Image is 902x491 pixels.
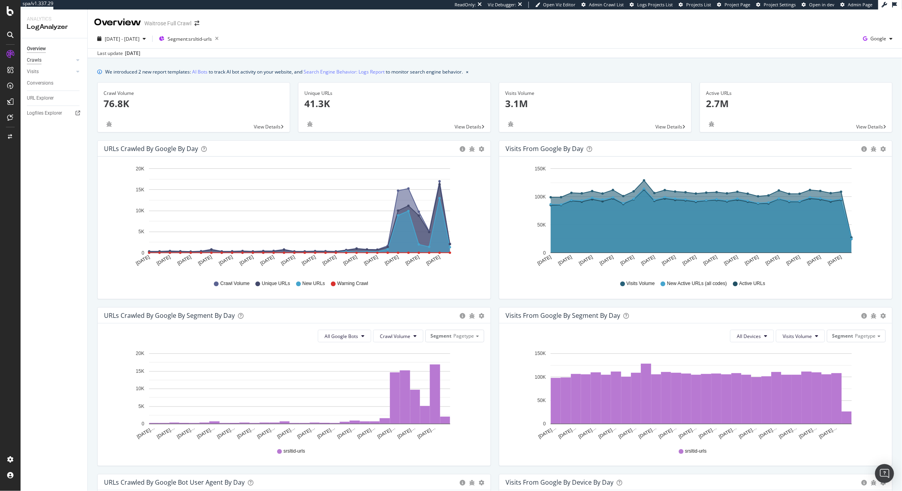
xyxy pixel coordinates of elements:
[455,123,481,130] span: View Details
[861,480,867,485] div: circle-info
[156,32,222,45] button: Segment:srsltid-urls
[104,478,245,486] div: URLs Crawled by Google bot User Agent By Day
[827,254,843,266] text: [DATE]
[855,332,876,339] span: Pagetype
[469,480,475,485] div: bug
[832,332,853,339] span: Segment
[425,254,441,266] text: [DATE]
[27,68,74,76] a: Visits
[538,398,546,404] text: 50K
[880,146,886,152] div: gear
[723,254,739,266] text: [DATE]
[27,94,82,102] a: URL Explorer
[136,208,144,213] text: 10K
[479,146,484,152] div: gear
[505,97,685,110] p: 3.1M
[27,16,81,23] div: Analytics
[97,68,893,76] div: info banner
[870,35,886,42] span: Google
[168,36,212,42] span: Segment: srsltid-urls
[27,109,82,117] a: Logfiles Explorer
[630,2,673,8] a: Logs Projects List
[871,480,876,485] div: bug
[283,448,305,455] span: srsltid-urls
[706,97,886,110] p: 2.7M
[136,166,144,172] text: 20K
[871,146,876,152] div: bug
[809,2,834,8] span: Open in dev
[337,280,368,287] span: Warning Crawl
[543,2,576,8] span: Open Viz Editor
[848,2,872,8] span: Admin Page
[280,254,296,266] text: [DATE]
[806,254,822,266] text: [DATE]
[785,254,801,266] text: [DATE]
[197,254,213,266] text: [DATE]
[136,187,144,193] text: 15K
[94,16,141,29] div: Overview
[27,94,54,102] div: URL Explorer
[142,250,144,256] text: 0
[254,123,281,130] span: View Details
[104,163,480,273] svg: A chart.
[581,2,624,8] a: Admin Crawl List
[655,123,682,130] span: View Details
[304,90,485,97] div: Unique URLs
[259,254,275,266] text: [DATE]
[27,79,82,87] a: Conversions
[856,123,883,130] span: View Details
[104,312,235,319] div: URLs Crawled by Google By Segment By Day
[138,404,144,409] text: 5K
[469,146,475,152] div: bug
[840,2,872,8] a: Admin Page
[686,2,711,8] span: Projects List
[535,194,546,200] text: 100K
[104,90,284,97] div: Crawl Volume
[764,2,796,8] span: Project Settings
[875,464,894,483] div: Open Intercom Messenger
[505,90,685,97] div: Visits Volume
[861,146,867,152] div: circle-info
[535,166,546,172] text: 150K
[373,330,423,342] button: Crawl Volume
[506,349,882,440] svg: A chart.
[104,349,480,440] svg: A chart.
[535,374,546,380] text: 100K
[136,368,144,374] text: 15K
[685,448,707,455] span: srsltid-urls
[702,254,718,266] text: [DATE]
[218,254,234,266] text: [DATE]
[589,2,624,8] span: Admin Crawl List
[384,254,400,266] text: [DATE]
[27,109,62,117] div: Logfiles Explorer
[262,280,290,287] span: Unique URLs
[380,333,410,340] span: Crawl Volume
[599,254,615,266] text: [DATE]
[460,146,465,152] div: circle-info
[301,254,317,266] text: [DATE]
[557,254,573,266] text: [DATE]
[543,250,546,256] text: 0
[637,2,673,8] span: Logs Projects List
[322,254,338,266] text: [DATE]
[765,254,781,266] text: [DATE]
[536,254,552,266] text: [DATE]
[640,254,656,266] text: [DATE]
[880,313,886,319] div: gear
[506,163,882,273] svg: A chart.
[679,2,711,8] a: Projects List
[619,254,635,266] text: [DATE]
[136,386,144,392] text: 10K
[725,2,750,8] span: Project Page
[144,19,191,27] div: Waitrose Full Crawl
[744,254,760,266] text: [DATE]
[538,222,546,228] text: 50K
[706,121,717,127] div: bug
[363,254,379,266] text: [DATE]
[535,2,576,8] a: Open Viz Editor
[535,351,546,357] text: 150K
[318,330,371,342] button: All Google Bots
